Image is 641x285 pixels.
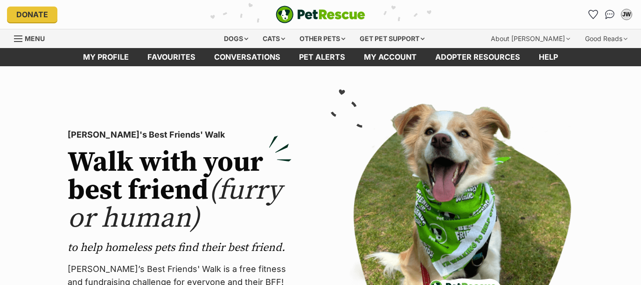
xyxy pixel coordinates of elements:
[7,7,57,22] a: Donate
[622,10,631,19] div: JW
[290,48,355,66] a: Pet alerts
[68,240,292,255] p: to help homeless pets find their best friend.
[217,29,255,48] div: Dogs
[605,10,615,19] img: chat-41dd97257d64d25036548639549fe6c8038ab92f7586957e7f3b1b290dea8141.svg
[585,7,634,22] ul: Account quick links
[74,48,138,66] a: My profile
[426,48,530,66] a: Adopter resources
[530,48,567,66] a: Help
[138,48,205,66] a: Favourites
[585,7,600,22] a: Favourites
[256,29,292,48] div: Cats
[205,48,290,66] a: conversations
[293,29,352,48] div: Other pets
[578,29,634,48] div: Good Reads
[276,6,365,23] img: logo-e224e6f780fb5917bec1dbf3a21bbac754714ae5b6737aabdf751b685950b380.svg
[602,7,617,22] a: Conversations
[25,35,45,42] span: Menu
[355,48,426,66] a: My account
[276,6,365,23] a: PetRescue
[68,128,292,141] p: [PERSON_NAME]'s Best Friends' Walk
[68,173,282,236] span: (furry or human)
[14,29,51,46] a: Menu
[619,7,634,22] button: My account
[353,29,431,48] div: Get pet support
[484,29,577,48] div: About [PERSON_NAME]
[68,149,292,233] h2: Walk with your best friend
